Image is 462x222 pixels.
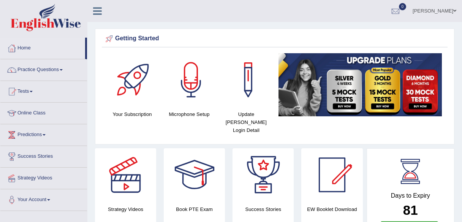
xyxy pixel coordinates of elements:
h4: Update [PERSON_NAME] Login Detail [222,110,271,134]
img: small5.jpg [278,53,442,116]
a: Strategy Videos [0,168,87,187]
a: Online Class [0,103,87,122]
h4: EW Booklet Download [301,205,362,213]
a: Success Stories [0,146,87,165]
span: 0 [399,3,407,10]
a: Practice Questions [0,59,87,78]
h4: Success Stories [233,205,294,213]
a: Predictions [0,124,87,143]
h4: Days to Expiry [375,192,446,199]
h4: Book PTE Exam [164,205,225,213]
h4: Your Subscription [108,110,157,118]
b: 81 [403,203,418,217]
a: Your Account [0,189,87,208]
h4: Microphone Setup [165,110,214,118]
a: Home [0,38,85,57]
a: Tests [0,81,87,100]
h4: Strategy Videos [95,205,156,213]
div: Getting Started [104,33,446,44]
